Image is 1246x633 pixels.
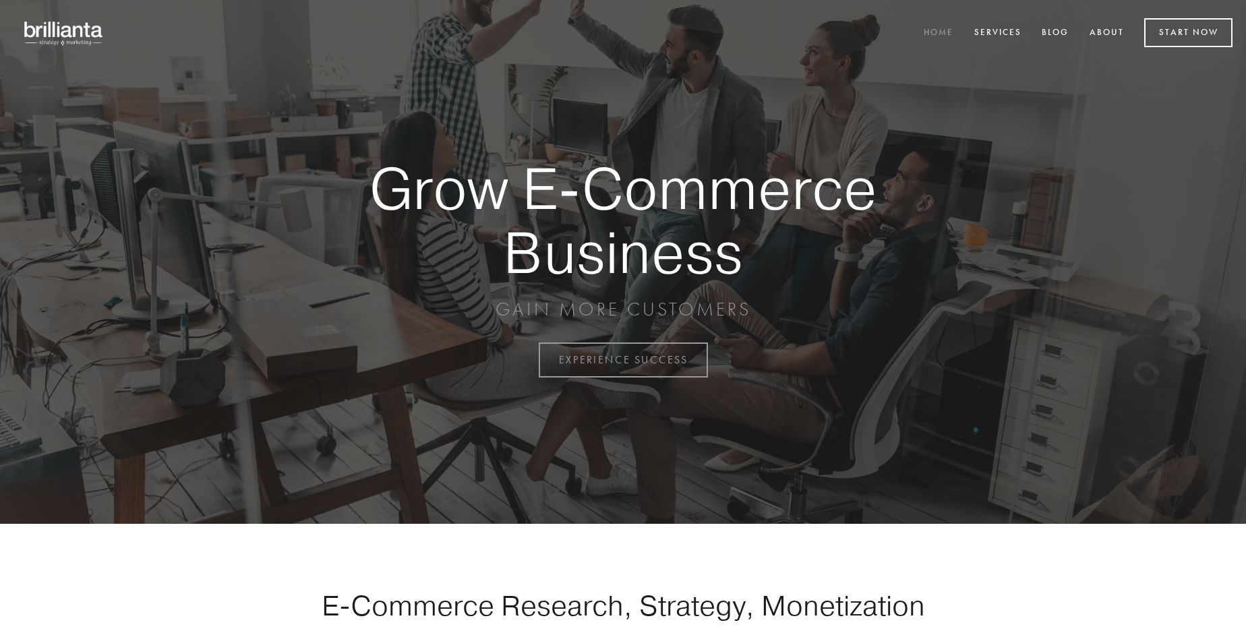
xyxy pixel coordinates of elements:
strong: Grow E-Commerce Business [322,156,924,284]
p: GAIN MORE CUSTOMERS [322,297,924,322]
h1: E-Commerce Research, Strategy, Monetization [279,589,967,622]
a: Home [915,22,962,44]
img: brillianta - research, strategy, marketing [13,13,115,53]
a: Start Now [1144,18,1233,47]
a: EXPERIENCE SUCCESS [539,342,708,378]
a: Services [966,22,1030,44]
a: Blog [1033,22,1077,44]
a: About [1081,22,1133,44]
